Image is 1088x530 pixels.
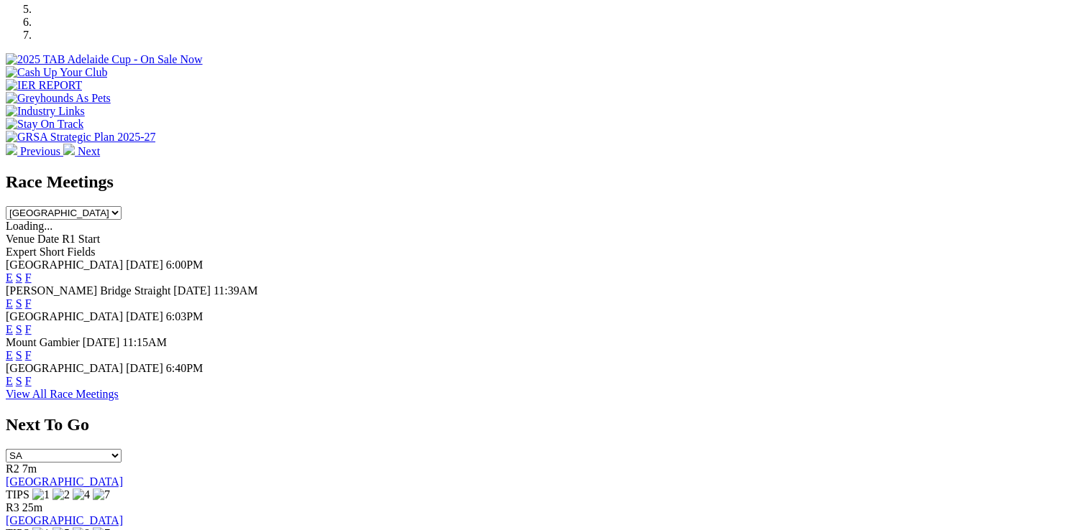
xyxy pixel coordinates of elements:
a: E [6,323,13,335]
a: F [25,297,32,310]
a: E [6,375,13,387]
img: IER REPORT [6,79,82,92]
span: [DATE] [126,362,163,374]
span: 11:15AM [122,336,167,348]
span: [GEOGRAPHIC_DATA] [6,310,123,322]
span: 25m [22,501,42,513]
img: 7 [93,488,110,501]
h2: Race Meetings [6,172,1082,192]
span: 7m [22,462,37,475]
img: 1 [32,488,50,501]
a: Previous [6,145,63,157]
a: [GEOGRAPHIC_DATA] [6,475,123,488]
img: Cash Up Your Club [6,66,107,79]
span: R2 [6,462,19,475]
span: Previous [20,145,60,157]
span: Venue [6,233,35,245]
img: chevron-right-pager-white.svg [63,144,75,155]
span: TIPS [6,488,29,501]
a: F [25,323,32,335]
img: 2 [52,488,70,501]
span: Mount Gambier [6,336,80,348]
span: [DATE] [173,284,211,297]
span: [DATE] [126,259,163,271]
a: E [6,271,13,284]
span: 6:03PM [166,310,204,322]
a: F [25,349,32,361]
span: [GEOGRAPHIC_DATA] [6,259,123,271]
span: 11:39AM [214,284,258,297]
span: Fields [67,246,95,258]
img: GRSA Strategic Plan 2025-27 [6,131,155,144]
a: S [16,375,22,387]
a: E [6,349,13,361]
span: [DATE] [83,336,120,348]
img: Industry Links [6,105,85,118]
span: R1 Start [62,233,100,245]
img: 4 [73,488,90,501]
span: Date [37,233,59,245]
a: [GEOGRAPHIC_DATA] [6,514,123,526]
h2: Next To Go [6,415,1082,434]
span: [GEOGRAPHIC_DATA] [6,362,123,374]
span: Expert [6,246,37,258]
span: 6:00PM [166,259,204,271]
a: S [16,297,22,310]
span: R3 [6,501,19,513]
span: Next [78,145,100,157]
a: F [25,271,32,284]
a: F [25,375,32,387]
a: Next [63,145,100,157]
span: 6:40PM [166,362,204,374]
span: Loading... [6,220,52,232]
a: S [16,349,22,361]
span: Short [40,246,65,258]
img: chevron-left-pager-white.svg [6,144,17,155]
a: E [6,297,13,310]
a: S [16,323,22,335]
a: View All Race Meetings [6,388,119,400]
a: S [16,271,22,284]
img: 2025 TAB Adelaide Cup - On Sale Now [6,53,203,66]
span: [PERSON_NAME] Bridge Straight [6,284,170,297]
span: [DATE] [126,310,163,322]
img: Stay On Track [6,118,83,131]
img: Greyhounds As Pets [6,92,111,105]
